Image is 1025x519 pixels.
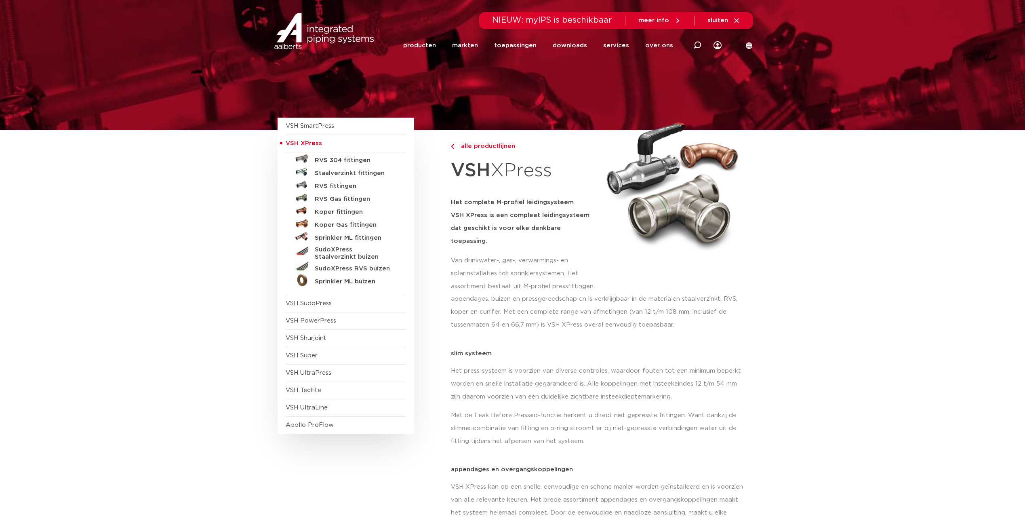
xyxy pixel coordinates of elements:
[286,217,406,230] a: Koper Gas fittingen
[286,261,406,274] a: SudoXPress RVS buizen
[315,170,395,177] h5: Staalverzinkt fittingen
[603,30,629,61] a: services
[707,17,740,24] a: sluiten
[451,161,490,180] strong: VSH
[286,335,326,341] a: VSH Shurjoint
[315,246,395,261] h5: SudoXPress Staalverzinkt buizen
[286,387,321,393] a: VSH Tectite
[286,152,406,165] a: RVS 304 fittingen
[286,422,334,428] a: Apollo ProFlow
[315,209,395,216] h5: Koper fittingen
[286,243,406,261] a: SudoXPress Staalverzinkt buizen
[451,144,454,149] img: chevron-right.svg
[451,254,597,293] p: Van drinkwater-, gas-, verwarmings- en solarinstallaties tot sprinklersystemen. Het assortiment b...
[553,30,587,61] a: downloads
[286,140,322,146] span: VSH XPress
[451,365,748,403] p: Het press-systeem is voorzien van diverse controles, waardoor fouten tot een minimum beperkt word...
[315,196,395,203] h5: RVS Gas fittingen
[315,222,395,229] h5: Koper Gas fittingen
[315,157,395,164] h5: RVS 304 fittingen
[315,234,395,242] h5: Sprinkler ML fittingen
[456,143,515,149] span: alle productlijnen
[452,30,478,61] a: markten
[286,274,406,287] a: Sprinkler ML buizen
[286,230,406,243] a: Sprinkler ML fittingen
[451,141,597,151] a: alle productlijnen
[286,204,406,217] a: Koper fittingen
[403,30,673,61] nav: Menu
[286,352,318,359] a: VSH Super
[286,370,331,376] a: VSH UltraPress
[286,405,328,411] a: VSH UltraLine
[645,30,673,61] a: over ons
[638,17,669,23] span: meer info
[315,183,395,190] h5: RVS fittingen
[451,350,748,357] p: slim systeem
[286,165,406,178] a: Staalverzinkt fittingen
[286,318,336,324] a: VSH PowerPress
[286,178,406,191] a: RVS fittingen
[707,17,728,23] span: sluiten
[286,300,332,306] a: VSH SudoPress
[286,191,406,204] a: RVS Gas fittingen
[494,30,537,61] a: toepassingen
[286,123,334,129] a: VSH SmartPress
[315,265,395,272] h5: SudoXPress RVS buizen
[638,17,681,24] a: meer info
[315,278,395,285] h5: Sprinkler ML buizen
[451,409,748,448] p: Met de Leak Before Pressed-functie herkent u direct niet gepresste fittingen. Want dankzij de sli...
[451,196,597,248] h5: Het complete M-profiel leidingsysteem VSH XPress is een compleet leidingsysteem dat geschikt is v...
[403,30,436,61] a: producten
[451,293,748,331] p: appendages, buizen en pressgereedschap en is verkrijgbaar in de materialen staalverzinkt, RVS, ko...
[492,16,612,24] span: NIEUW: myIPS is beschikbaar
[714,36,722,54] div: my IPS
[451,466,748,473] p: appendages en overgangskoppelingen
[451,155,597,186] h1: XPress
